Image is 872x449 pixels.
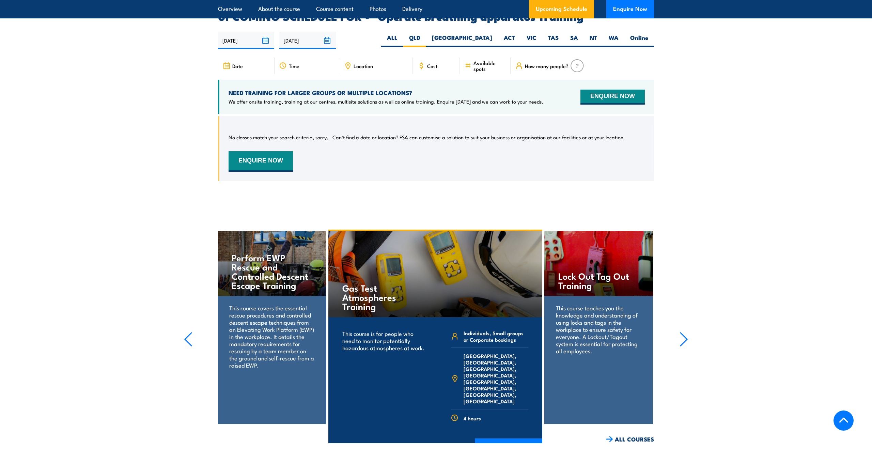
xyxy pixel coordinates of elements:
[564,34,584,47] label: SA
[354,63,373,69] span: Location
[332,134,625,141] p: Can’t find a date or location? FSA can customise a solution to suit your business or organisation...
[229,98,543,105] p: We offer onsite training, training at our centres, multisite solutions as well as online training...
[556,304,641,354] p: This course teaches you the knowledge and understanding of using locks and tags in the workplace ...
[229,89,543,96] h4: NEED TRAINING FOR LARGER GROUPS OR MULTIPLE LOCATIONS?
[525,63,569,69] span: How many people?
[606,435,654,443] a: ALL COURSES
[624,34,654,47] label: Online
[218,11,654,21] h2: UPCOMING SCHEDULE FOR - "Operate breathing apparatus Training"
[580,90,645,105] button: ENQUIRE NOW
[473,60,506,72] span: Available spots
[279,32,336,49] input: To date
[403,34,426,47] label: QLD
[464,330,528,343] span: Individuals, Small groups or Corporate bookings
[558,271,639,290] h4: Lock Out Tag Out Training
[232,63,243,69] span: Date
[603,34,624,47] label: WA
[229,151,293,172] button: ENQUIRE NOW
[342,283,422,311] h4: Gas Test Atmospheres Training
[464,415,481,421] span: 4 hours
[229,134,328,141] p: No classes match your search criteria, sorry.
[232,253,312,290] h4: Perform EWP Rescue and Controlled Descent Escape Training
[464,353,528,404] span: [GEOGRAPHIC_DATA], [GEOGRAPHIC_DATA], [GEOGRAPHIC_DATA], [GEOGRAPHIC_DATA], [GEOGRAPHIC_DATA], [G...
[521,34,542,47] label: VIC
[427,63,437,69] span: Cost
[426,34,498,47] label: [GEOGRAPHIC_DATA]
[289,63,299,69] span: Time
[229,304,315,369] p: This course covers the essential rescue procedures and controlled descent escape techniques from ...
[542,34,564,47] label: TAS
[381,34,403,47] label: ALL
[584,34,603,47] label: NT
[342,330,426,351] p: This course is for people who need to monitor potentially hazardous atmospheres at work.
[218,32,274,49] input: From date
[498,34,521,47] label: ACT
